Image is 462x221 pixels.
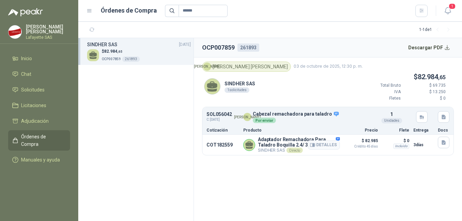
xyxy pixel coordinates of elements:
[8,68,70,81] a: Chat
[382,137,409,145] p: $ 0
[258,137,340,148] p: Adaptador Remachadora Para Taladro Boquilla 2.4/ 3.2/ 4.0 /4
[207,117,232,122] span: C: [DATE]
[202,43,235,52] h2: OCP007859
[21,70,31,78] span: Chat
[207,142,239,148] p: COT182559
[381,118,402,123] div: Unidades
[225,87,249,93] div: 1 solicitudes
[21,55,32,62] span: Inicio
[308,140,340,150] button: Detalles
[8,130,70,151] a: Órdenes de Compra
[390,111,393,118] p: 1
[237,44,259,52] div: 261893
[8,52,70,65] a: Inicio
[21,133,64,148] span: Órdenes de Compra
[21,156,60,164] span: Manuales y ayuda
[8,115,70,128] a: Adjudicación
[101,6,157,15] h1: Órdenes de Compra
[243,128,340,132] p: Producto
[438,128,449,132] p: Docs
[207,128,239,132] p: Cotización
[442,5,454,17] button: 1
[448,3,456,10] span: 1
[253,111,340,117] p: Cabezal remachadora para taladro
[418,73,446,81] span: 82.984
[202,62,291,72] div: [PERSON_NAME] [PERSON_NAME]
[203,63,211,71] div: [PERSON_NAME]
[8,153,70,166] a: Manuales y ayuda
[360,95,401,102] p: Fletes
[360,72,446,82] p: $
[405,95,446,102] p: $ 0
[21,102,46,109] span: Licitaciones
[438,74,446,81] span: ,65
[360,82,401,89] p: Total Bruto
[87,41,117,48] h3: SINDHER SAS
[21,117,49,125] span: Adjudicación
[8,99,70,112] a: Licitaciones
[26,24,70,34] p: [PERSON_NAME] [PERSON_NAME]
[413,141,434,149] p: 3 días
[258,148,340,153] p: SINDHER SAS
[102,57,121,61] span: OCP007859
[104,49,122,54] span: 82.984
[405,89,446,95] p: $ 13.250
[405,41,454,54] button: Descargar PDF
[21,86,45,93] span: Solicitudes
[8,8,43,16] img: Logo peakr
[253,118,276,123] div: Por enviar
[419,24,454,35] div: 1 - 1 de 1
[225,80,255,87] p: SINDHER SAS
[9,26,21,38] img: Company Logo
[87,41,191,62] a: SINDHER SAS[DATE] $82.984,65OCP007859261893
[286,148,303,153] div: Directo
[102,48,140,55] p: $
[360,89,401,95] p: IVA
[294,63,363,70] span: 03 de octubre de 2025, 12:30 p. m.
[344,137,378,148] p: $ 82.985
[8,83,70,96] a: Solicitudes
[405,82,446,89] p: $ 69.735
[344,128,378,132] p: Precio
[243,113,251,121] div: [PERSON_NAME]
[117,50,122,53] span: ,65
[26,35,70,39] p: Lafayette SAS
[393,143,409,149] div: Incluido
[413,128,434,132] p: Entrega
[207,112,232,117] p: SOL056042
[122,56,140,62] div: 261893
[344,145,378,148] span: Crédito 45 días
[179,41,191,48] span: [DATE]
[382,128,409,132] p: Flete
